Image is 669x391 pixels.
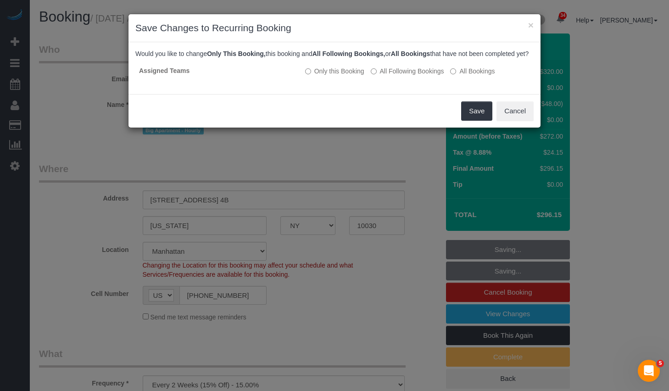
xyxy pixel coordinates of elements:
button: Save [461,101,492,121]
label: All other bookings in the series will remain the same. [305,67,364,76]
iframe: Intercom live chat [638,360,660,382]
b: All Following Bookings, [312,50,385,57]
h3: Save Changes to Recurring Booking [135,21,534,35]
button: × [528,20,534,30]
input: Only this Booking [305,68,311,74]
b: All Bookings [391,50,430,57]
b: Only This Booking, [207,50,266,57]
label: All bookings that have not been completed yet will be changed. [450,67,495,76]
label: This and all the bookings after it will be changed. [371,67,444,76]
input: All Bookings [450,68,456,74]
input: All Following Bookings [371,68,377,74]
span: 5 [657,360,664,367]
p: Would you like to change this booking and or that have not been completed yet? [135,49,534,58]
button: Cancel [496,101,534,121]
strong: Assigned Teams [139,67,190,74]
